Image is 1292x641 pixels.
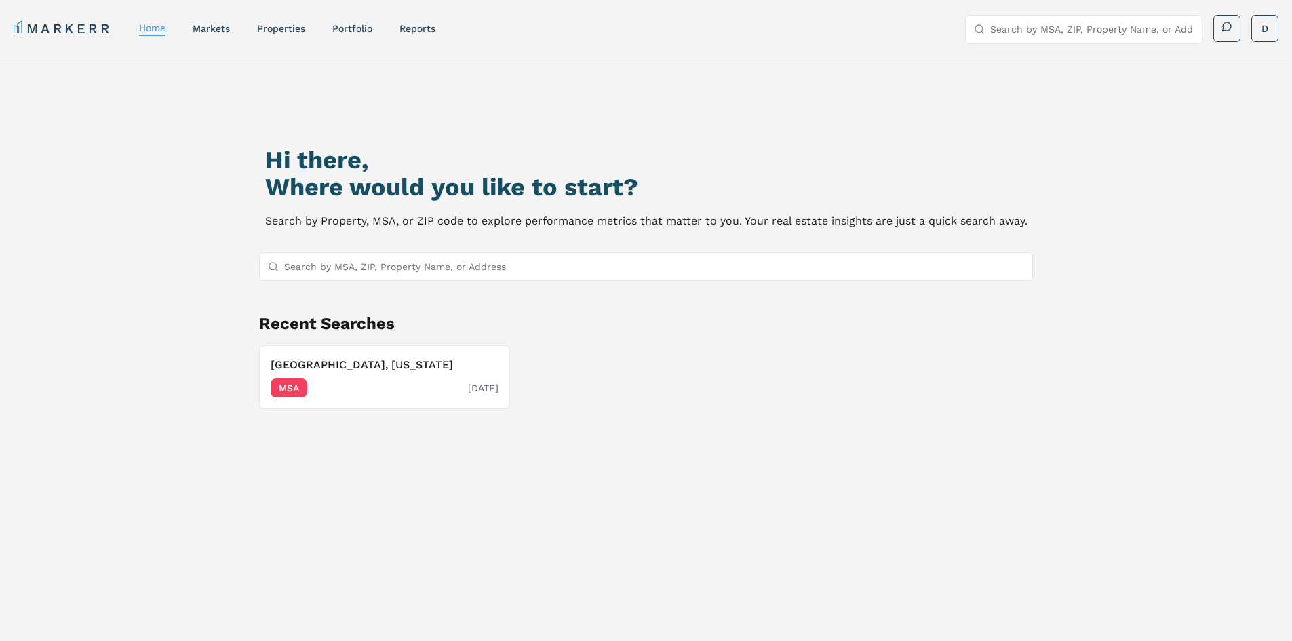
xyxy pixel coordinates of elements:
button: [GEOGRAPHIC_DATA], [US_STATE]MSA[DATE] [259,345,510,409]
h1: Hi there, [265,147,1027,174]
h2: Where would you like to start? [265,174,1027,201]
span: [DATE] [468,381,498,395]
a: markets [193,23,230,34]
a: Portfolio [332,23,372,34]
a: MARKERR [14,19,112,38]
h2: Recent Searches [259,313,1034,334]
a: home [139,22,165,33]
button: D [1251,15,1278,42]
span: MSA [271,378,307,397]
p: Search by Property, MSA, or ZIP code to explore performance metrics that matter to you. Your real... [265,212,1027,231]
span: D [1261,22,1268,35]
h3: [GEOGRAPHIC_DATA], [US_STATE] [271,357,498,373]
a: reports [399,23,435,34]
input: Search by MSA, ZIP, Property Name, or Address [990,16,1194,43]
input: Search by MSA, ZIP, Property Name, or Address [284,253,1025,280]
a: properties [257,23,305,34]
